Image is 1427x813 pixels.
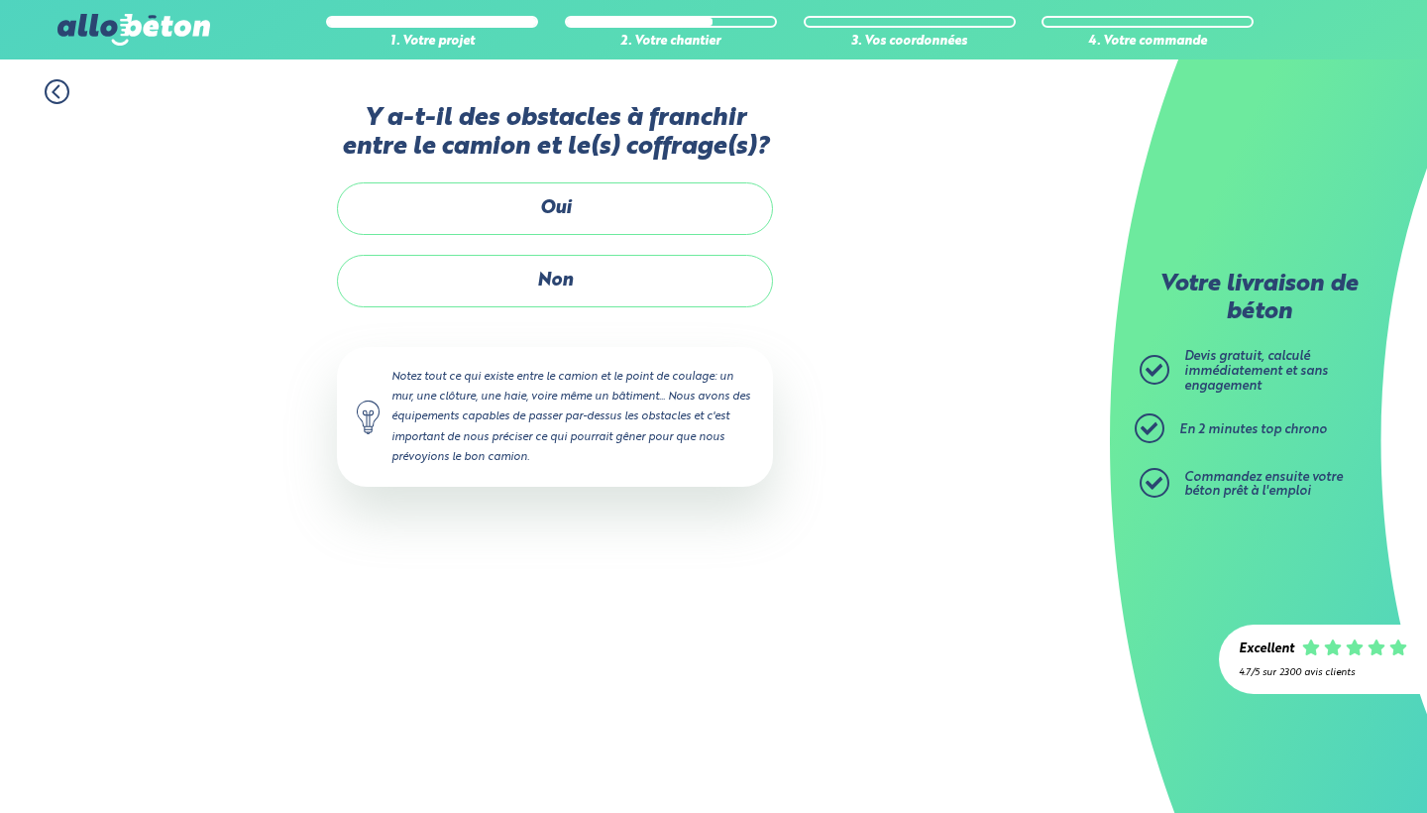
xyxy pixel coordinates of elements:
div: Notez tout ce qui existe entre le camion et le point de coulage: un mur, une clôture, une haie, v... [337,347,773,487]
div: 3. Vos coordonnées [804,35,1016,50]
label: Y a-t-il des obstacles à franchir entre le camion et le(s) coffrage(s)? [337,104,773,163]
iframe: Help widget launcher [1251,736,1405,791]
label: Oui [337,182,773,235]
label: Non [337,255,773,307]
div: 4. Votre commande [1042,35,1254,50]
div: 2. Votre chantier [565,35,777,50]
div: 1. Votre projet [326,35,538,50]
img: allobéton [57,14,210,46]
